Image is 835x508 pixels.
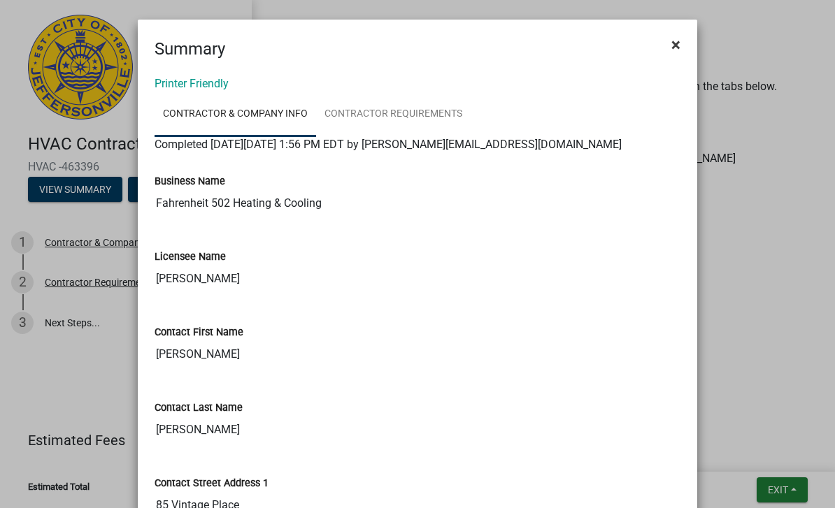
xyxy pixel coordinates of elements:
a: Contractor Requirements [316,92,471,137]
label: Business Name [155,177,225,187]
label: Licensee Name [155,252,226,262]
label: Contact Last Name [155,403,243,413]
label: Contact Street Address 1 [155,479,269,488]
a: Contractor & Company Info [155,92,316,137]
button: Close [660,25,692,64]
a: Printer Friendly [155,77,229,90]
h4: Summary [155,36,225,61]
span: Completed [DATE][DATE] 1:56 PM EDT by [PERSON_NAME][EMAIL_ADDRESS][DOMAIN_NAME] [155,138,622,151]
span: × [671,35,680,55]
label: Contact First Name [155,328,243,338]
